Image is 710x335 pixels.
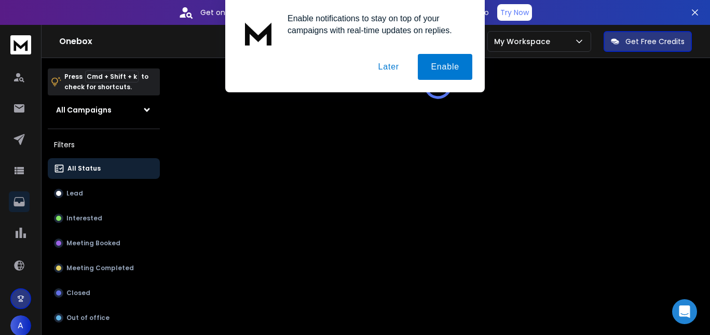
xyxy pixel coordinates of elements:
[48,158,160,179] button: All Status
[66,189,83,198] p: Lead
[48,308,160,328] button: Out of office
[56,105,112,115] h1: All Campaigns
[66,314,110,322] p: Out of office
[66,214,102,222] p: Interested
[672,299,697,324] div: Open Intercom Messenger
[48,137,160,152] h3: Filters
[48,100,160,120] button: All Campaigns
[48,208,160,229] button: Interested
[418,54,472,80] button: Enable
[279,12,472,36] div: Enable notifications to stay on top of your campaigns with real-time updates on replies.
[48,183,160,204] button: Lead
[66,289,90,297] p: Closed
[48,258,160,278] button: Meeting Completed
[238,12,279,54] img: notification icon
[66,239,120,247] p: Meeting Booked
[48,283,160,303] button: Closed
[365,54,412,80] button: Later
[66,264,134,272] p: Meeting Completed
[48,233,160,254] button: Meeting Booked
[67,164,101,173] p: All Status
